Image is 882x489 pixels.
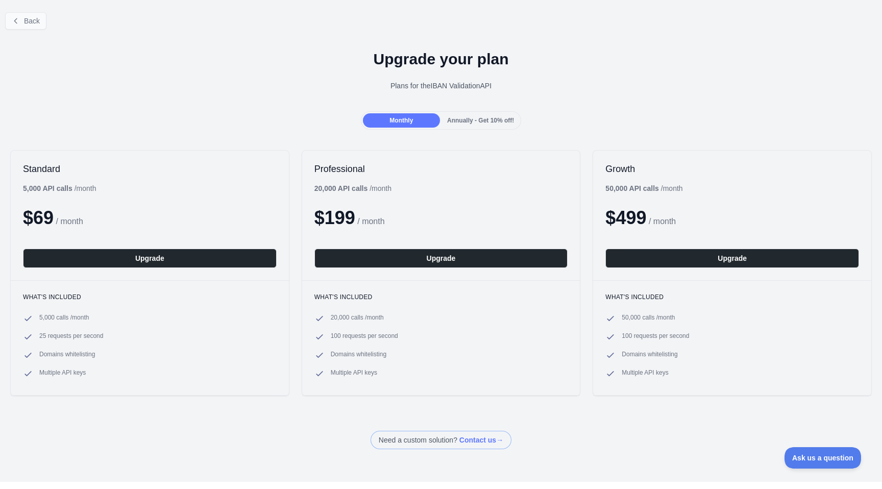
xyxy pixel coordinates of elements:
[785,447,862,469] iframe: Toggle Customer Support
[314,207,355,228] span: $ 199
[605,207,646,228] span: $ 499
[605,163,859,175] h2: Growth
[314,163,568,175] h2: Professional
[314,183,391,193] div: / month
[605,183,682,193] div: / month
[605,184,659,192] b: 50,000 API calls
[314,184,368,192] b: 20,000 API calls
